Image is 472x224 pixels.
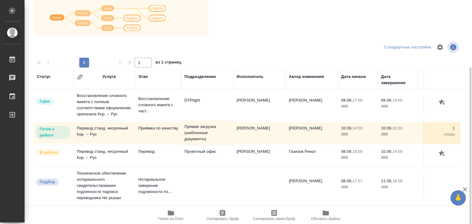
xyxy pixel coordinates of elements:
[447,41,460,53] span: Посмотреть информацию
[433,40,447,55] span: Настроить таблицу
[450,190,466,206] button: 🙏
[421,131,455,137] p: слово
[40,126,66,138] p: Готов к работе
[234,145,286,167] td: [PERSON_NAME]
[138,96,178,114] p: Восстановление сложного макета с част...
[421,149,455,155] p: 200
[437,97,447,108] button: Добавить оценку
[382,43,433,52] div: split button
[74,145,135,167] td: Перевод станд. несрочный Кор → Рус
[286,94,338,116] td: [PERSON_NAME]
[341,131,375,137] p: 2025
[392,179,403,183] p: 16:06
[181,145,234,167] td: Проектный офис
[234,122,286,144] td: [PERSON_NAME]
[381,126,392,130] p: 10.09,
[392,126,403,130] p: 16:00
[352,149,363,154] p: 18:00
[286,145,338,167] td: Газизов Ринат
[421,103,455,110] p: Страница А4
[77,74,83,80] button: Сгруппировать
[341,149,352,154] p: 08.09,
[40,179,55,185] p: Подбор
[74,167,135,204] td: Техническое обеспечение нотариального свидетельствования подлинности подписи переводчика Не указан
[248,207,300,224] button: Скопировать мини-бриф
[437,149,447,159] button: Добавить оценку
[237,74,264,80] div: Исполнитель
[421,97,455,103] p: 1
[286,122,338,144] td: [PERSON_NAME]
[453,191,463,204] span: 🙏
[381,149,392,154] p: 10.09,
[352,179,363,183] p: 17:57
[381,155,415,161] p: 2025
[138,149,178,155] p: Перевод
[421,178,455,184] p: 0
[155,59,181,68] span: из 1 страниц
[138,125,178,131] p: Приёмка по качеству
[40,98,50,104] p: Сдан
[253,217,295,221] span: Скопировать мини-бриф
[421,155,455,161] p: слово
[138,74,148,80] div: Этап
[184,74,216,80] div: Подразделение
[341,98,352,102] p: 09.09,
[392,149,403,154] p: 14:00
[158,217,183,221] span: Папка на Drive
[421,125,455,131] p: 1
[341,179,352,183] p: 08.09,
[74,122,135,144] td: Перевод станд. несрочный Кор → Рус
[74,90,135,120] td: Восстановление сложного макета с полным соответствием оформлению оригинала Кор → Рус
[341,103,375,110] p: 2025
[421,184,455,190] p: док.
[381,184,415,190] p: 2025
[381,131,415,137] p: 2025
[286,175,338,196] td: [PERSON_NAME]
[181,121,234,145] td: Прямая загрузка (шаблонные документы)
[289,74,324,80] div: Автор изменения
[311,217,341,221] span: Обновить файлы
[341,74,366,80] div: Дата начала
[381,103,415,110] p: 2025
[145,207,197,224] button: Папка на Drive
[341,126,352,130] p: 10.09,
[352,98,363,102] p: 17:00
[206,217,238,221] span: Скопировать бриф
[40,149,57,156] p: В работе
[341,184,375,190] p: 2025
[197,207,248,224] button: Скопировать бриф
[37,74,51,80] div: Статус
[381,98,392,102] p: 09.09,
[381,74,415,86] div: Дата завершения
[181,94,234,116] td: DTPlight
[392,98,403,102] p: 19:00
[381,179,392,183] p: 11.09,
[341,155,375,161] p: 2025
[234,94,286,116] td: [PERSON_NAME]
[300,207,352,224] button: Обновить файлы
[352,126,363,130] p: 14:00
[102,74,116,80] div: Услуга
[138,176,178,195] p: Нотариальное заверение подлинности по...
